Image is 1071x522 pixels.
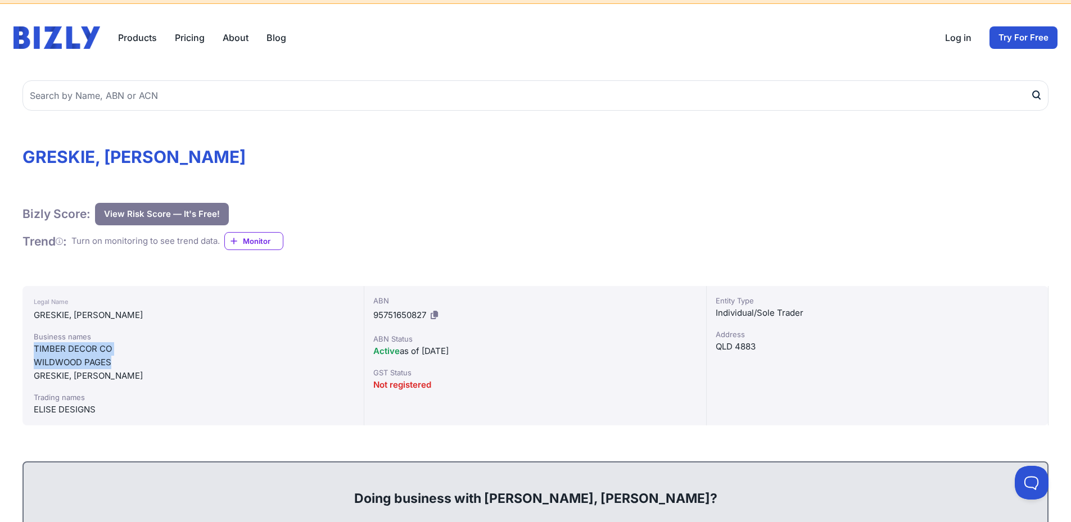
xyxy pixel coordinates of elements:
[716,306,1039,320] div: Individual/Sole Trader
[373,333,697,344] div: ABN Status
[716,295,1039,306] div: Entity Type
[22,147,1049,167] h1: GRESKIE, [PERSON_NAME]
[95,203,229,225] button: View Risk Score — It's Free!
[118,31,157,44] button: Products
[34,295,353,308] div: Legal Name
[373,295,697,306] div: ABN
[22,206,91,221] h1: Bizly Score:
[373,310,426,320] span: 95751650827
[35,471,1036,507] div: Doing business with [PERSON_NAME], [PERSON_NAME]?
[34,331,353,342] div: Business names
[243,235,283,247] span: Monitor
[71,235,220,248] div: Turn on monitoring to see trend data.
[34,342,353,356] div: TIMBER DECOR CO
[34,392,353,403] div: Trading names
[22,234,67,249] h1: Trend :
[34,403,353,416] div: ELISE DESIGNS
[945,31,971,44] a: Log in
[1015,466,1049,500] iframe: Toggle Customer Support
[22,80,1049,111] input: Search by Name, ABN or ACN
[373,346,400,356] span: Active
[34,308,353,322] div: GRESKIE, [PERSON_NAME]
[266,31,286,44] a: Blog
[373,344,697,358] div: as of [DATE]
[989,26,1058,49] a: Try For Free
[223,31,248,44] a: About
[175,31,205,44] a: Pricing
[34,369,353,383] div: GRESKIE, [PERSON_NAME]
[373,367,697,378] div: GST Status
[716,340,1039,353] div: QLD 4883
[224,232,283,250] a: Monitor
[716,329,1039,340] div: Address
[34,356,353,369] div: WILDWOOD PAGES
[373,379,431,390] span: Not registered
